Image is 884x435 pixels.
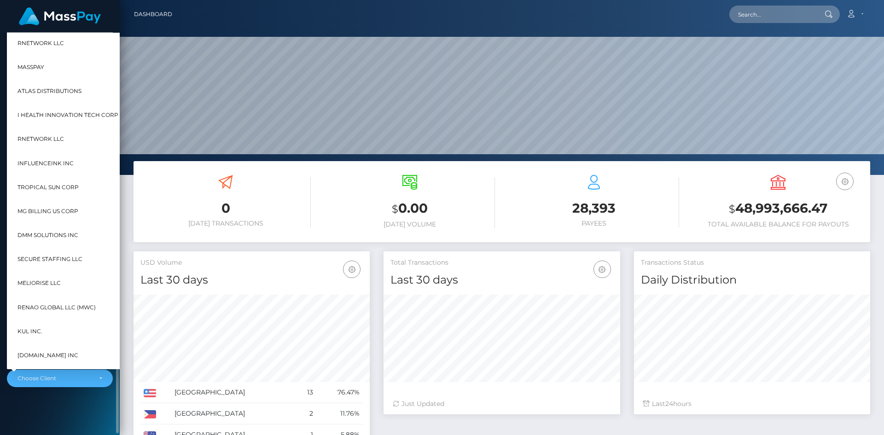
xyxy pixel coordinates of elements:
[392,203,398,215] small: $
[641,272,863,288] h4: Daily Distribution
[171,403,297,424] td: [GEOGRAPHIC_DATA]
[17,375,92,382] div: Choose Client
[17,37,64,49] span: RNetwork LLC
[693,220,863,228] h6: Total Available Balance for Payouts
[325,220,495,228] h6: [DATE] Volume
[17,349,78,361] span: [DOMAIN_NAME] INC
[390,258,613,267] h5: Total Transactions
[325,199,495,218] h3: 0.00
[17,205,78,217] span: MG Billing US Corp
[17,109,118,121] span: I HEALTH INNOVATION TECH CORP
[17,181,79,193] span: Tropical Sun Corp
[140,272,363,288] h4: Last 30 days
[296,403,316,424] td: 2
[17,61,44,73] span: MassPay
[17,85,81,97] span: Atlas Distributions
[729,6,816,23] input: Search...
[144,410,156,418] img: PH.png
[140,258,363,267] h5: USD Volume
[17,277,61,289] span: Meliorise LLC
[144,389,156,397] img: US.png
[316,403,363,424] td: 11.76%
[17,302,96,313] span: Renao Global LLC (MWC)
[390,272,613,288] h4: Last 30 days
[316,382,363,403] td: 76.47%
[509,199,679,217] h3: 28,393
[729,203,735,215] small: $
[140,220,311,227] h6: [DATE] Transactions
[17,133,64,145] span: rNetwork LLC
[17,253,82,265] span: Secure Staffing LLC
[134,5,172,24] a: Dashboard
[17,157,74,169] span: InfluenceInk Inc
[7,370,113,387] button: Choose Client
[296,382,316,403] td: 13
[17,325,42,337] span: Kul Inc.
[665,400,673,408] span: 24
[140,199,311,217] h3: 0
[19,7,101,25] img: MassPay Logo
[693,199,863,218] h3: 48,993,666.47
[643,399,861,409] div: Last hours
[171,382,297,403] td: [GEOGRAPHIC_DATA]
[393,399,611,409] div: Just Updated
[641,258,863,267] h5: Transactions Status
[17,229,78,241] span: DMM Solutions Inc
[509,220,679,227] h6: Payees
